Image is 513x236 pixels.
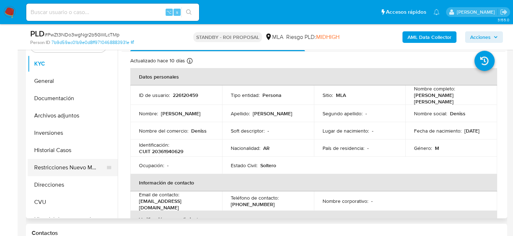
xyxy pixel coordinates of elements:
[433,9,440,15] a: Notificaciones
[263,145,270,151] p: AR
[130,211,497,228] th: Verificación y cumplimiento
[231,162,257,169] p: Estado Civil :
[28,176,118,193] button: Direcciones
[450,110,465,117] p: Deniss
[371,198,373,204] p: -
[414,92,486,105] p: [PERSON_NAME] [PERSON_NAME]
[130,68,497,85] th: Datos personales
[500,8,508,16] a: Salir
[28,107,118,124] button: Archivos adjuntos
[402,31,456,43] button: AML Data Collector
[28,124,118,142] button: Inversiones
[139,148,183,155] p: CUIT 20361940629
[130,174,497,191] th: Información de contacto
[365,110,367,117] p: -
[139,198,211,211] p: [EMAIL_ADDRESS][DOMAIN_NAME]
[231,92,260,98] p: Tipo entidad :
[28,193,118,211] button: CVU
[498,17,509,23] span: 3.155.0
[323,92,333,98] p: Sitio :
[367,145,369,151] p: -
[323,145,364,151] p: País de residencia :
[457,9,498,15] p: facundo.marin@mercadolibre.com
[139,128,188,134] p: Nombre del comercio :
[45,31,120,38] span: # PwZt3NDo3wgNgr2b5GWLcTMp
[386,8,426,16] span: Accesos rápidos
[30,39,50,46] b: Person ID
[139,110,158,117] p: Nombre :
[265,33,283,41] div: MLA
[28,159,112,176] button: Restricciones Nuevo Mundo
[139,92,170,98] p: ID de usuario :
[173,92,198,98] p: 226120459
[336,92,346,98] p: MLA
[28,211,118,228] button: Historial de conversaciones
[231,128,265,134] p: Soft descriptor :
[231,195,279,201] p: Teléfono de contacto :
[193,32,262,42] p: STANDBY - ROI PROPOSAL
[262,92,282,98] p: Persona
[166,9,172,15] span: ⌥
[30,28,45,39] b: PLD
[231,110,250,117] p: Apellido :
[28,142,118,159] button: Historial Casos
[414,128,462,134] p: Fecha de nacimiento :
[465,31,503,43] button: Acciones
[323,198,368,204] p: Nombre corporativo :
[231,201,275,208] p: [PHONE_NUMBER]
[139,191,179,198] p: Email de contacto :
[28,90,118,107] button: Documentación
[414,85,455,92] p: Nombre completo :
[26,8,199,17] input: Buscar usuario o caso...
[414,110,447,117] p: Nombre social :
[267,128,269,134] p: -
[372,128,373,134] p: -
[323,110,363,117] p: Segundo apellido :
[139,162,164,169] p: Ocupación :
[167,162,168,169] p: -
[408,31,451,43] b: AML Data Collector
[191,128,207,134] p: Deniss
[286,33,339,41] span: Riesgo PLD:
[260,162,276,169] p: Soltero
[323,128,369,134] p: Lugar de nacimiento :
[181,7,196,17] button: search-icon
[253,110,292,117] p: [PERSON_NAME]
[464,128,480,134] p: [DATE]
[316,33,339,41] span: MIDHIGH
[470,31,491,43] span: Acciones
[176,9,178,15] span: s
[28,72,118,90] button: General
[139,142,169,148] p: Identificación :
[231,145,260,151] p: Nacionalidad :
[28,55,118,72] button: KYC
[51,39,134,46] a: 7b9d59ac01b9e0d8ff9710468883931e
[414,145,432,151] p: Género :
[130,57,185,64] p: Actualizado hace 10 días
[435,145,439,151] p: M
[161,110,201,117] p: [PERSON_NAME]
